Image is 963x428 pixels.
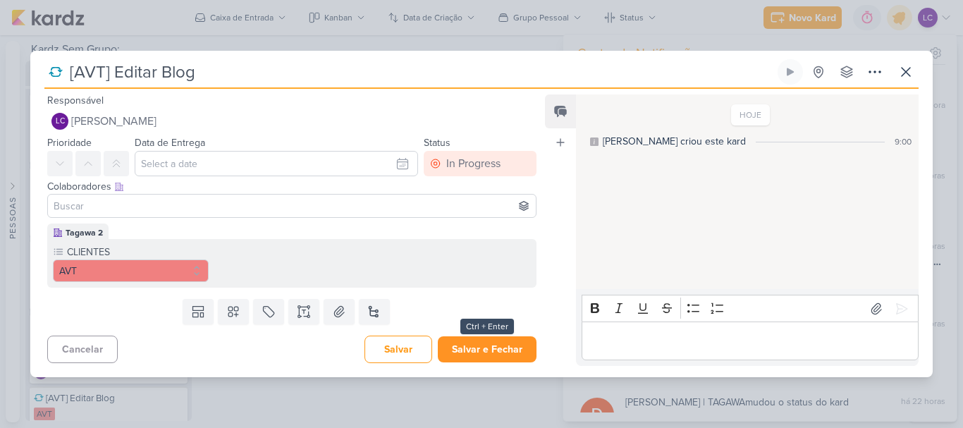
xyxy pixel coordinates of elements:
div: Colaboradores [47,179,536,194]
input: Select a date [135,151,418,176]
label: CLIENTES [66,245,209,259]
input: Buscar [51,197,533,214]
div: Editor editing area: main [582,322,919,360]
div: Ligar relógio [785,66,796,78]
button: AVT [53,259,209,282]
div: In Progress [446,155,501,172]
div: Ctrl + Enter [460,319,514,334]
input: Kard Sem Título [66,59,775,85]
span: [PERSON_NAME] [71,113,157,130]
div: 9:00 [895,135,912,148]
label: Prioridade [47,137,92,149]
button: Salvar [364,336,432,363]
button: Cancelar [47,336,118,363]
div: Laís Costa [51,113,68,130]
div: Editor toolbar [582,295,919,322]
p: LC [56,118,65,126]
div: Tagawa 2 [66,226,103,239]
label: Responsável [47,94,104,106]
button: LC [PERSON_NAME] [47,109,536,134]
label: Status [424,137,450,149]
button: In Progress [424,151,536,176]
div: [PERSON_NAME] criou este kard [603,134,746,149]
label: Data de Entrega [135,137,205,149]
button: Salvar e Fechar [438,336,536,362]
